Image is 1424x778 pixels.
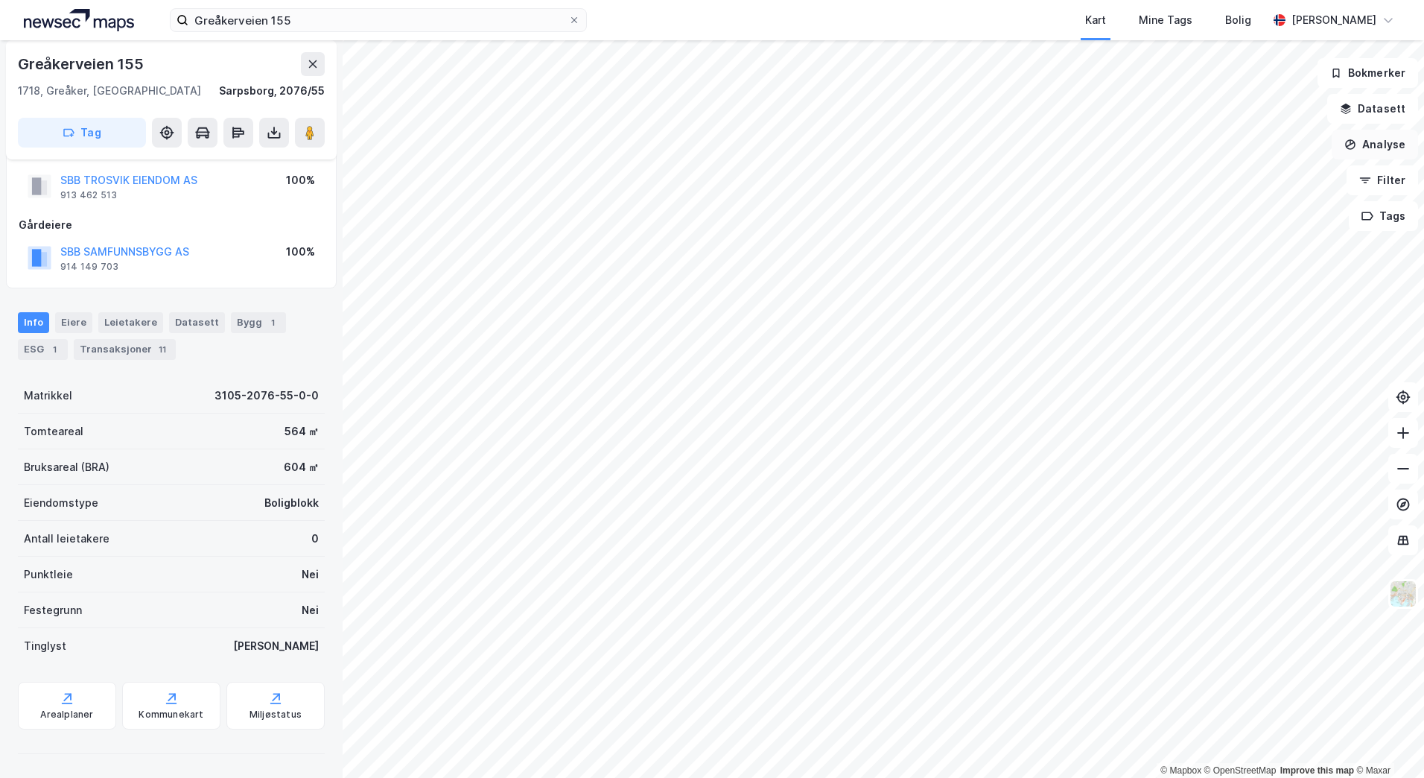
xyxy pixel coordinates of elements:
[47,342,62,357] div: 1
[1317,58,1418,88] button: Bokmerker
[24,423,83,440] div: Tomteareal
[155,342,170,357] div: 11
[265,315,280,330] div: 1
[286,171,315,189] div: 100%
[1349,201,1418,231] button: Tags
[311,530,319,548] div: 0
[18,82,201,100] div: 1718, Greåker, [GEOGRAPHIC_DATA]
[74,339,176,360] div: Transaksjoner
[1085,11,1106,29] div: Kart
[24,458,109,476] div: Bruksareal (BRA)
[249,709,302,721] div: Miljøstatus
[60,189,117,201] div: 913 462 513
[219,82,325,100] div: Sarpsborg, 2076/55
[286,243,315,261] div: 100%
[60,261,118,273] div: 914 149 703
[24,494,98,512] div: Eiendomstype
[24,637,66,655] div: Tinglyst
[188,9,568,31] input: Søk på adresse, matrikkel, gårdeiere, leietakere eller personer
[1225,11,1251,29] div: Bolig
[214,387,319,405] div: 3105-2076-55-0-0
[1139,11,1192,29] div: Mine Tags
[1389,580,1417,608] img: Z
[18,339,68,360] div: ESG
[1291,11,1376,29] div: [PERSON_NAME]
[24,9,134,31] img: logo.a4113a55bc3d86da70a041830d287a7e.svg
[139,709,203,721] div: Kommunekart
[1350,706,1424,778] div: Kontrollprogram for chat
[24,566,73,583] div: Punktleie
[24,530,109,548] div: Antall leietakere
[1350,706,1424,778] iframe: Chat Widget
[231,312,286,333] div: Bygg
[18,118,146,148] button: Tag
[1280,765,1354,776] a: Improve this map
[285,423,319,440] div: 564 ㎡
[302,566,319,583] div: Nei
[40,709,93,721] div: Arealplaner
[284,458,319,476] div: 604 ㎡
[264,494,319,512] div: Boligblokk
[169,312,225,333] div: Datasett
[302,601,319,619] div: Nei
[1204,765,1277,776] a: OpenStreetMap
[24,601,82,619] div: Festegrunn
[1332,130,1418,159] button: Analyse
[19,216,324,234] div: Gårdeiere
[98,312,163,333] div: Leietakere
[18,312,49,333] div: Info
[233,637,319,655] div: [PERSON_NAME]
[1160,765,1201,776] a: Mapbox
[1327,94,1418,124] button: Datasett
[55,312,92,333] div: Eiere
[24,387,72,405] div: Matrikkel
[18,52,147,76] div: Greåkerveien 155
[1347,165,1418,195] button: Filter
